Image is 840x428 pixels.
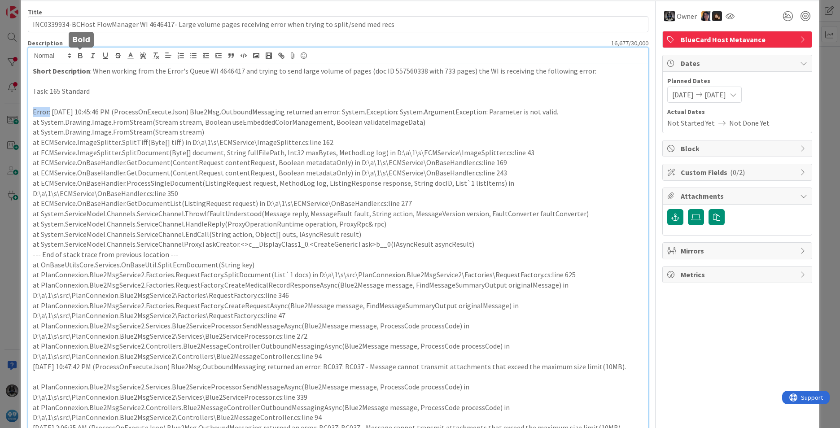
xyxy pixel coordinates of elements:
label: Title [28,8,42,16]
p: at PlanConnexion.Blue2MsgService2.Controllers.Blue2MessageController.OutboundMessagingAsync(Blue2... [33,341,643,361]
p: at System.Drawing.Image.FromStream(Stream stream, Boolean useEmbeddedColorManagement, Boolean val... [33,117,643,127]
p: at PlanConnexion.Blue2MsgService2.Services.Blue2ServiceProcessor.SendMessageAsync(Blue2Message me... [33,321,643,341]
span: [DATE] [704,89,726,100]
p: at System.ServiceModel.Channels.ServiceChannel.EndCall(String action, Object[] outs, IAsyncResult... [33,229,643,240]
p: : When working from the Error's Queue WI 4646417 and trying to send large volume of pages (doc ID... [33,66,643,76]
span: Not Started Yet [667,118,715,128]
span: BlueCard Host Metavance [681,34,796,45]
p: at System.ServiceModel.Channels.ServiceChannel.HandleReply(ProxyOperationRuntime operation, Proxy... [33,219,643,229]
div: 16,677 / 30,000 [66,39,648,47]
img: ZB [712,11,722,21]
span: Description [28,39,63,47]
span: Actual Dates [667,107,807,117]
p: at ECMService.ImageSplitter.SplitTiff(Byte[] tiff) in D:\a\1\s\ECMService\ImageSplitter.cs:line 162 [33,137,643,148]
p: Error: [DATE] 10:45:46 PM (ProcessOnExecuteJson) Blue2Msg.OutboundMessaging returned an error: Sy... [33,107,643,117]
p: at PlanConnexion.Blue2MsgService2.Factories.RequestFactory.SplitDocument(List`1 docs) in D:\a\1\s... [33,270,643,280]
p: at PlanConnexion.Blue2MsgService2.Factories.RequestFactory.CreateMedicalRecordResponseAsync(Blue2... [33,280,643,300]
p: at OnBaseUtilsCore.Services.OnBaseUtil.SplitEcmDocument(String key) [33,260,643,270]
span: ( 0/2 ) [730,168,745,177]
img: TC [701,11,711,21]
p: at ECMService.OnBaseHandler.ProcessSingleDocument(ListingRequest request, MethodLog log, ListingR... [33,178,643,198]
p: [DATE] 10:47:42 PM (ProcessOnExecuteJson) Blue2Msg.OutboundMessaging returned an error: BC037: BC... [33,362,643,372]
h5: Bold [72,35,90,44]
span: [DATE] [672,89,694,100]
p: at ECMService.OnBaseHandler.GetDocument(ContentRequest contentRequest, Boolean metadataOnly) in D... [33,157,643,168]
span: Planned Dates [667,76,807,86]
p: at ECMService.ImageSplitter.SplitDocument(Byte[] document, String fullFilePath, Int32 maxBytes, M... [33,148,643,158]
p: at ECMService.OnBaseHandler.GetDocument(ContentRequest contentRequest, Boolean metadataOnly) in D... [33,168,643,178]
p: at System.ServiceModel.Channels.ServiceChannelProxy.TaskCreator.<>c__DisplayClass1_0.<CreateGener... [33,239,643,249]
span: Custom Fields [681,167,796,178]
p: at PlanConnexion.Blue2MsgService2.Services.Blue2ServiceProcessor.SendMessageAsync(Blue2Message me... [33,382,643,402]
p: at PlanConnexion.Blue2MsgService2.Factories.RequestFactory.CreateRequestAsync(Blue2Message messag... [33,301,643,321]
p: at ECMService.OnBaseHandler.GetDocumentList(ListingRequest request) in D:\a\1\s\ECMService\OnBase... [33,198,643,209]
p: at PlanConnexion.Blue2MsgService2.Controllers.Blue2MessageController.OutboundMessagingAsync(Blue2... [33,402,643,423]
span: Dates [681,58,796,69]
span: Metrics [681,269,796,280]
p: Task: 165 Standard [33,86,643,96]
span: Mirrors [681,245,796,256]
input: type card name here... [28,16,648,32]
strong: Short Description [33,66,90,75]
p: --- End of stack trace from previous location --- [33,249,643,260]
span: Support [19,1,41,12]
span: Not Done Yet [729,118,770,128]
img: KG [664,11,675,22]
span: Attachments [681,191,796,201]
span: Owner [677,11,697,22]
p: at System.Drawing.Image.FromStream(Stream stream) [33,127,643,137]
p: at System.ServiceModel.Channels.ServiceChannel.ThrowIfFaultUnderstood(Message reply, MessageFault... [33,209,643,219]
span: Block [681,143,796,154]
